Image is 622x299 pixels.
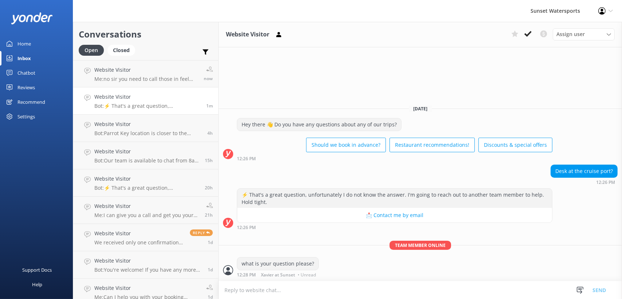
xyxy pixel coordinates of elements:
p: Bot: You're welcome! If you have any more questions or need further assistance, feel free to ask.... [94,267,202,273]
span: Sep 29 2025 11:26am (UTC -05:00) America/Cancun [206,103,213,109]
p: We received only one confirmation email [94,239,184,246]
h4: Website Visitor [94,120,202,128]
div: Help [32,277,42,292]
div: Sep 29 2025 11:28am (UTC -05:00) America/Cancun [237,272,319,277]
div: ⚡ That's a great question, unfortunately I do not know the answer. I'm going to reach out to anot... [237,189,552,208]
h2: Conversations [79,27,213,41]
div: Chatbot [17,66,35,80]
h4: Website Visitor [94,175,199,183]
div: Sep 29 2025 11:26am (UTC -05:00) America/Cancun [237,156,552,161]
a: Website VisitorMe:I can give you a call and get you your military discount, whats your number?21h [73,197,218,224]
div: Desk at the cruise port? [551,165,617,177]
p: Bot: ⚡ That's a great question, unfortunately I do not know the answer. I'm going to reach out to... [94,185,199,191]
span: Sep 28 2025 03:07pm (UTC -05:00) America/Cancun [205,185,213,191]
img: yonder-white-logo.png [11,12,53,24]
button: Discounts & special offers [478,138,552,152]
strong: 12:26 PM [596,180,615,185]
h4: Website Visitor [94,202,199,210]
span: Sep 29 2025 07:20am (UTC -05:00) America/Cancun [207,130,213,136]
span: Xavier at Sunset [261,273,295,277]
p: Bot: ⚡ That's a great question, unfortunately I do not know the answer. I'm going to reach out to... [94,103,201,109]
h4: Website Visitor [94,284,201,292]
p: Me: I can give you a call and get you your military discount, whats your number? [94,212,199,219]
div: Support Docs [23,263,52,277]
span: Sep 28 2025 02:05pm (UTC -05:00) America/Cancun [205,212,213,218]
strong: 12:28 PM [237,273,256,277]
div: Open [79,45,104,56]
button: Should we book in advance? [306,138,386,152]
div: Inbox [17,51,31,66]
span: • Unread [298,273,316,277]
span: Sep 29 2025 11:27am (UTC -05:00) America/Cancun [204,75,213,82]
div: Hey there 👋 Do you have any questions about any of our trips? [237,118,401,131]
div: Assign User [553,28,615,40]
button: 📩 Contact me by email [237,208,552,223]
h4: Website Visitor [94,66,198,74]
span: Assign user [556,30,585,38]
div: Settings [17,109,35,124]
a: Website VisitorBot:⚡ That's a great question, unfortunately I do not know the answer. I'm going t... [73,169,218,197]
p: Bot: Parrot Key location is closer to the cruise ships and the [GEOGRAPHIC_DATA] location is clos... [94,130,202,137]
a: Website VisitorBot:Our team is available to chat from 8am to 8pm. You can also give us a call at ... [73,142,218,169]
button: Restaurant recommendations! [390,138,475,152]
p: Bot: Our team is available to chat from 8am to 8pm. You can also give us a call at [PHONE_NUMBER]... [94,157,199,164]
h4: Website Visitor [94,147,199,156]
strong: 12:26 PM [237,157,256,161]
div: Sep 29 2025 11:26am (UTC -05:00) America/Cancun [237,225,552,230]
span: Reply [190,229,213,236]
div: Sep 29 2025 11:26am (UTC -05:00) America/Cancun [551,180,618,185]
div: Home [17,36,31,51]
span: Team member online [390,241,451,250]
p: Me: no sir you need to call those in feel free to call me direct at [PHONE_NUMBER] Xavier with Su... [94,76,198,82]
span: [DATE] [409,106,432,112]
h4: Website Visitor [94,257,202,265]
h4: Website Visitor [94,229,184,237]
div: Recommend [17,95,45,109]
a: Open [79,46,107,54]
a: Website VisitorBot:You're welcome! If you have any more questions or need further assistance, fee... [73,251,218,279]
a: Website VisitorBot:Parrot Key location is closer to the cruise ships and the [GEOGRAPHIC_DATA] lo... [73,115,218,142]
span: Sep 28 2025 08:13pm (UTC -05:00) America/Cancun [205,157,213,164]
h4: Website Visitor [94,93,201,101]
a: Closed [107,46,139,54]
a: Website VisitorWe received only one confirmation emailReply1d [73,224,218,251]
div: what is your question please? [237,257,318,270]
a: Website VisitorBot:⚡ That's a great question, unfortunately I do not know the answer. I'm going t... [73,87,218,115]
h3: Website Visitor [226,30,269,39]
a: Website VisitorMe:no sir you need to call those in feel free to call me direct at [PHONE_NUMBER] ... [73,60,218,87]
span: Sep 28 2025 10:33am (UTC -05:00) America/Cancun [208,239,213,245]
div: Reviews [17,80,35,95]
div: Closed [107,45,135,56]
strong: 12:26 PM [237,225,256,230]
span: Sep 28 2025 09:15am (UTC -05:00) America/Cancun [208,267,213,273]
